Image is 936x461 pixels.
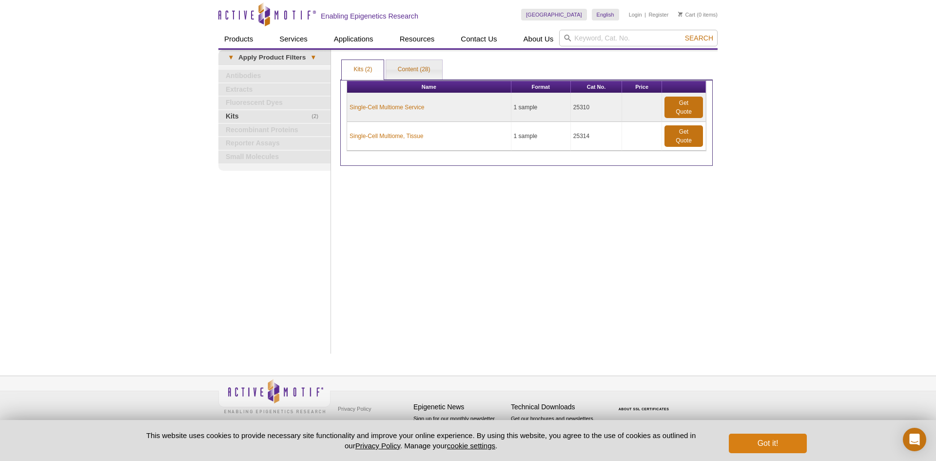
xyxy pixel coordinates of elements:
[903,428,926,451] div: Open Intercom Messenger
[386,60,442,80] a: Content (28)
[622,81,662,93] th: Price
[518,30,560,48] a: About Us
[455,30,503,48] a: Contact Us
[218,50,331,65] a: ▾Apply Product Filters▾
[335,416,387,431] a: Terms & Conditions
[218,110,331,123] a: (2)Kits
[608,393,682,415] table: Click to Verify - This site chose Symantec SSL for secure e-commerce and confidential communicati...
[394,30,441,48] a: Resources
[629,11,642,18] a: Login
[355,441,400,450] a: Privacy Policy
[592,9,619,20] a: English
[218,83,331,96] a: Extracts
[644,9,646,20] li: |
[511,415,604,440] p: Get our brochures and newsletters, or request them by mail.
[218,137,331,150] a: Reporter Assays
[685,34,713,42] span: Search
[306,53,321,62] span: ▾
[335,401,373,416] a: Privacy Policy
[321,12,418,20] h2: Enabling Epigenetics Research
[571,122,622,151] td: 25314
[678,12,682,17] img: Your Cart
[129,430,713,451] p: This website uses cookies to provide necessary site functionality and improve your online experie...
[571,81,622,93] th: Cat No.
[218,124,331,137] a: Recombinant Proteins
[511,403,604,411] h4: Technical Downloads
[350,103,424,112] a: Single-Cell Multiome Service
[218,151,331,163] a: Small Molecules
[218,376,331,416] img: Active Motif,
[218,30,259,48] a: Products
[664,97,703,118] a: Get Quote
[559,30,718,46] input: Keyword, Cat. No.
[347,81,511,93] th: Name
[223,53,238,62] span: ▾
[678,11,695,18] a: Cart
[413,415,506,448] p: Sign up for our monthly newsletter highlighting recent publications in the field of epigenetics.
[511,122,571,151] td: 1 sample
[729,434,807,453] button: Got it!
[664,125,703,147] a: Get Quote
[571,93,622,122] td: 25310
[682,34,716,42] button: Search
[342,60,384,80] a: Kits (2)
[521,9,587,20] a: [GEOGRAPHIC_DATA]
[619,407,669,411] a: ABOUT SSL CERTIFICATES
[350,132,423,140] a: Single-Cell Multiome, Tissue
[218,97,331,109] a: Fluorescent Dyes
[511,93,571,122] td: 1 sample
[678,9,718,20] li: (0 items)
[218,70,331,82] a: Antibodies
[447,441,495,450] button: cookie settings
[273,30,313,48] a: Services
[413,403,506,411] h4: Epigenetic News
[648,11,668,18] a: Register
[511,81,571,93] th: Format
[328,30,379,48] a: Applications
[312,110,324,123] span: (2)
